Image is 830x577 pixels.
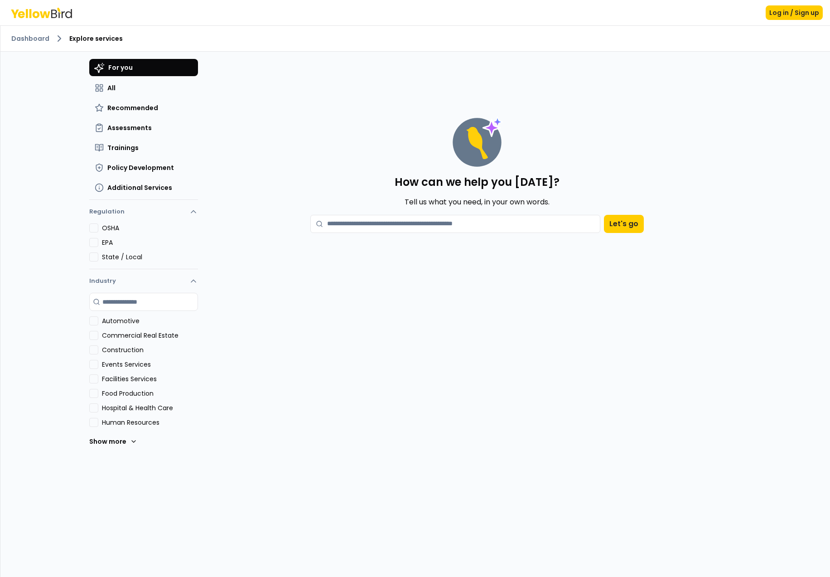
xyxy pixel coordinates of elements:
label: EPA [102,238,198,247]
span: All [107,83,116,92]
button: Regulation [89,204,198,223]
a: Dashboard [11,34,49,43]
span: Additional Services [107,183,172,192]
label: Construction [102,345,198,354]
button: For you [89,59,198,76]
p: Tell us what you need, in your own words. [405,197,550,208]
button: Show more [89,432,137,451]
button: Let's go [604,215,644,233]
button: Trainings [89,140,198,156]
label: Facilities Services [102,374,198,383]
label: Events Services [102,360,198,369]
button: All [89,80,198,96]
div: Industry [89,293,198,458]
span: Policy Development [107,163,174,172]
span: Explore services [69,34,123,43]
span: Recommended [107,103,158,112]
label: State / Local [102,252,198,262]
label: Automotive [102,316,198,325]
span: For you [108,63,133,72]
button: Additional Services [89,179,198,196]
button: Log in / Sign up [766,5,823,20]
label: Food Production [102,389,198,398]
button: Assessments [89,120,198,136]
span: Trainings [107,143,139,152]
button: Industry [89,269,198,293]
nav: breadcrumb [11,33,819,44]
span: Assessments [107,123,152,132]
div: Regulation [89,223,198,269]
label: Human Resources [102,418,198,427]
label: OSHA [102,223,198,233]
label: Commercial Real Estate [102,331,198,340]
p: How can we help you [DATE]? [395,175,560,189]
label: Hospital & Health Care [102,403,198,412]
button: Policy Development [89,160,198,176]
button: Recommended [89,100,198,116]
